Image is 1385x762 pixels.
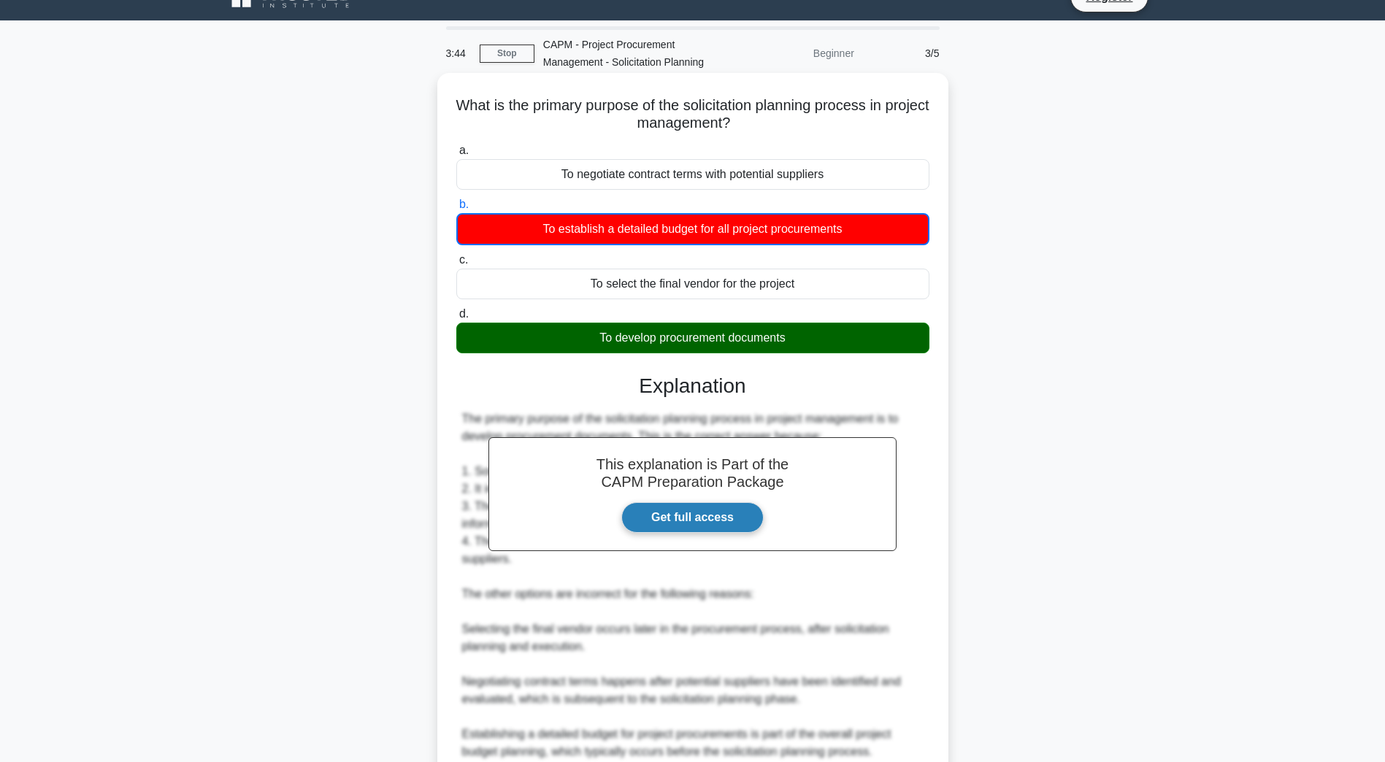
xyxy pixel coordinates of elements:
[534,30,735,77] div: CAPM - Project Procurement Management - Solicitation Planning
[465,374,921,399] h3: Explanation
[459,307,469,320] span: d.
[459,144,469,156] span: a.
[456,159,929,190] div: To negotiate contract terms with potential suppliers
[456,323,929,353] div: To develop procurement documents
[456,213,929,245] div: To establish a detailed budget for all project procurements
[459,198,469,210] span: b.
[455,96,931,133] h5: What is the primary purpose of the solicitation planning process in project management?
[863,39,948,68] div: 3/5
[459,253,468,266] span: c.
[437,39,480,68] div: 3:44
[735,39,863,68] div: Beginner
[480,45,534,63] a: Stop
[456,269,929,299] div: To select the final vendor for the project
[621,502,764,533] a: Get full access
